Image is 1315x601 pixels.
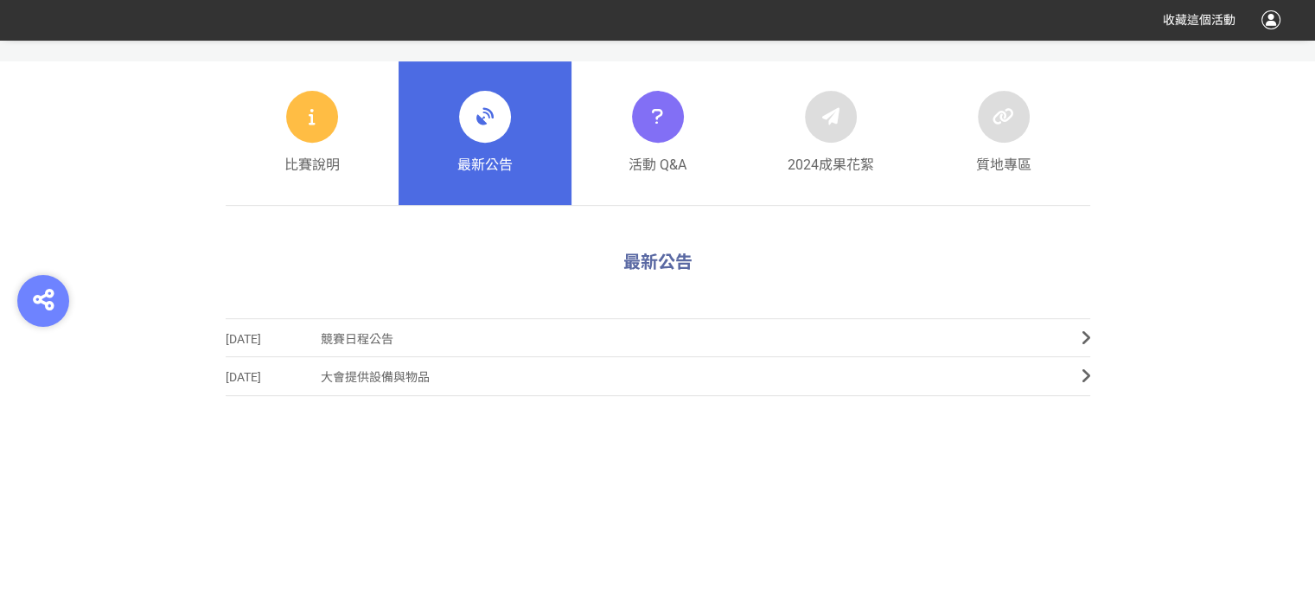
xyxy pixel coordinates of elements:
[457,155,513,176] span: 最新公告
[226,358,321,397] span: [DATE]
[788,155,874,176] span: 2024成果花絮
[226,357,1090,396] a: [DATE]大會提供設備與物品
[284,155,340,176] span: 比賽說明
[623,252,693,272] span: 最新公告
[226,318,1090,357] a: [DATE]競賽日程公告
[571,61,744,205] a: 活動 Q&A
[744,61,917,205] a: 2024成果花絮
[629,155,686,176] span: 活動 Q&A
[226,320,321,359] span: [DATE]
[917,61,1090,205] a: 質地專區
[321,320,1056,359] span: 競賽日程公告
[321,358,1056,397] span: 大會提供設備與物品
[976,155,1031,176] span: 質地專區
[1163,13,1235,27] span: 收藏這個活動
[226,61,399,205] a: 比賽說明
[399,61,571,205] a: 最新公告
